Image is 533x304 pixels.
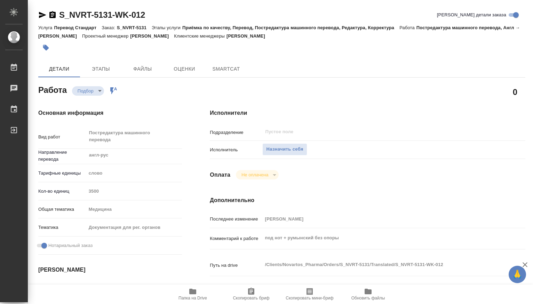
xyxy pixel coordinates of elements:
textarea: /Clients/Novartos_Pharma/Orders/S_NVRT-5131/Translated/S_NVRT-5131-WK-012 [262,259,499,271]
p: Комментарий к работе [210,235,262,242]
div: слово [86,167,182,179]
span: Этапы [84,65,118,73]
p: Путь на drive [210,262,262,269]
p: [PERSON_NAME] [130,33,174,39]
p: Клиентские менеджеры [174,33,226,39]
span: Скопировать бриф [233,296,269,301]
span: Детали [42,65,76,73]
p: S_NVRT-5131 [117,25,152,30]
button: Назначить себя [262,143,307,155]
p: Этапы услуги [152,25,182,30]
span: Скопировать мини-бриф [286,296,333,301]
p: Вид работ [38,134,86,141]
button: Скопировать ссылку для ЯМессенджера [38,11,47,19]
p: Услуга [38,25,54,30]
p: [PERSON_NAME] [226,33,270,39]
p: Проектный менеджер [82,33,130,39]
div: Документация для рег. органов [86,222,182,233]
button: Добавить тэг [38,40,54,55]
button: Подбор [75,88,96,94]
p: Приёмка по качеству, Перевод, Постредактура машинного перевода, Редактура, Корректура [182,25,399,30]
div: Подбор [72,86,104,96]
span: Нотариальный заказ [48,242,93,249]
textarea: под нот + румынский без опоры [262,232,499,244]
h4: Дополнительно [210,196,525,205]
span: Обновить файлы [351,296,385,301]
p: Перевод Стандарт [54,25,102,30]
p: Тематика [38,224,86,231]
button: Папка на Drive [164,285,222,304]
p: Подразделение [210,129,262,136]
p: Последнее изменение [210,216,262,223]
p: Направление перевода [38,149,86,163]
p: Тарифные единицы [38,170,86,177]
input: Пустое поле [86,283,147,294]
p: Работа [399,25,416,30]
button: Не оплачена [239,172,270,178]
span: Назначить себя [266,145,303,153]
input: Пустое поле [264,128,483,136]
span: Оценки [168,65,201,73]
input: Пустое поле [262,214,499,224]
span: Папка на Drive [178,296,207,301]
span: SmartCat [209,65,243,73]
button: Обновить файлы [339,285,397,304]
h4: Исполнители [210,109,525,117]
div: Медицина [86,203,182,215]
span: 🙏 [511,267,523,282]
h4: Оплата [210,171,230,179]
span: Файлы [126,65,159,73]
button: 🙏 [509,266,526,283]
p: Кол-во единиц [38,188,86,195]
h4: [PERSON_NAME] [38,266,182,274]
a: S_NVRT-5131-WK-012 [59,10,145,19]
p: Исполнитель [210,146,262,153]
h2: 0 [513,86,517,98]
p: Заказ: [102,25,117,30]
button: Скопировать мини-бриф [280,285,339,304]
span: [PERSON_NAME] детали заказа [437,11,506,18]
input: Пустое поле [86,186,182,196]
h4: Основная информация [38,109,182,117]
div: Подбор [236,170,279,179]
button: Скопировать ссылку [48,11,57,19]
h2: Работа [38,83,67,96]
button: Скопировать бриф [222,285,280,304]
p: Общая тематика [38,206,86,213]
